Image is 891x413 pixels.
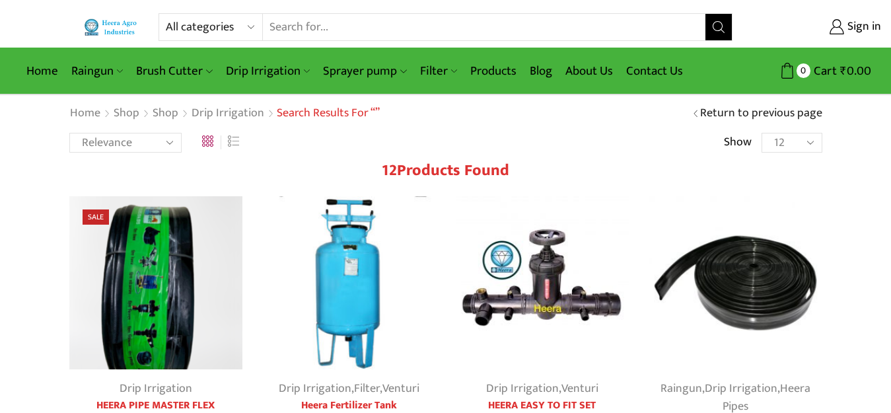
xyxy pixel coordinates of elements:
[746,59,871,83] a: 0 Cart ₹0.00
[413,56,464,87] a: Filter
[660,379,702,398] a: Raingun
[649,196,822,370] img: Heera Flex Pipe
[262,196,436,370] img: Heera Fertilizer Tank
[20,56,65,87] a: Home
[69,133,182,153] select: Shop order
[844,19,881,36] span: Sign in
[486,379,559,398] a: Drip Irrigation
[69,105,101,122] a: Home
[219,56,316,87] a: Drip Irrigation
[65,56,129,87] a: Raingun
[456,380,629,398] div: ,
[523,56,559,87] a: Blog
[464,56,523,87] a: Products
[69,105,380,122] nav: Breadcrumb
[397,157,509,184] span: Products found
[705,14,732,40] button: Search button
[456,196,629,370] img: Heera Easy To Fit Set
[797,63,810,77] span: 0
[69,196,243,370] img: Heera Gold Krushi Pipe Black
[263,14,705,40] input: Search for...
[262,380,436,398] div: , ,
[316,56,413,87] a: Sprayer pump
[724,134,752,151] span: Show
[559,56,620,87] a: About Us
[152,105,179,122] a: Shop
[277,106,380,121] h1: Search results for “”
[620,56,690,87] a: Contact Us
[810,62,837,80] span: Cart
[752,15,881,39] a: Sign in
[700,105,822,122] a: Return to previous page
[83,209,109,225] span: Sale
[561,379,598,398] a: Venturi
[191,105,265,122] a: Drip Irrigation
[279,379,351,398] a: Drip Irrigation
[354,379,380,398] a: Filter
[382,379,419,398] a: Venturi
[840,61,871,81] bdi: 0.00
[129,56,219,87] a: Brush Cutter
[113,105,140,122] a: Shop
[382,157,397,184] span: 12
[120,379,192,398] a: Drip Irrigation
[840,61,847,81] span: ₹
[705,379,777,398] a: Drip Irrigation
